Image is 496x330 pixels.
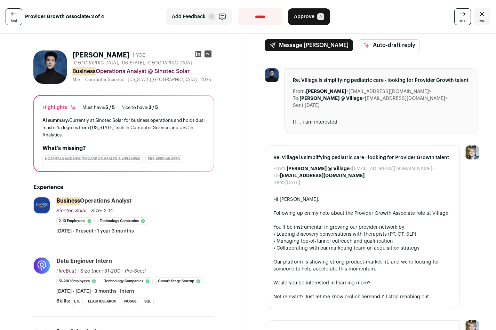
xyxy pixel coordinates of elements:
[34,258,50,274] img: d23126af5461768580b953f7b5818db1d50770785257852c82f721e8e079cd8e.png
[42,144,205,152] h2: What's missing?
[33,50,67,84] img: b80a18e5501cdff517be6419a0457c0e2a49928f285e79100656456845da90f8.jpg
[306,88,431,95] dd: <[EMAIL_ADDRESS][DOMAIN_NAME]>
[82,105,115,110] div: Must have:
[273,154,451,161] span: Re: Village is simplifying pediatric care - looking for Provider Growth talent
[288,8,330,25] button: Approve A
[33,183,214,191] h2: Experience
[78,269,121,274] span: · Size then: 51-200
[72,67,214,76] div: Operations Analyst @ Sinotec Solar
[72,50,130,60] h1: [PERSON_NAME]
[458,18,467,24] span: next
[293,102,305,109] dt: Sent:
[56,197,80,205] mark: Business
[97,217,148,225] li: Technology Companies
[349,294,371,299] a: click here
[293,95,299,102] dt: To:
[56,298,70,305] span: Skills:
[155,277,203,285] li: Growth Stage Startup
[293,88,306,95] dt: From:
[299,95,448,102] dd: <[EMAIL_ADDRESS][DOMAIN_NAME]>
[306,89,346,94] b: [PERSON_NAME]
[56,209,87,213] span: Sinotec Solar
[359,39,420,51] button: Auto-draft reply
[88,209,114,213] span: · Size: 2-10
[56,277,99,285] li: 51-200 employees
[287,165,435,172] dd: <[EMAIL_ADDRESS][DOMAIN_NAME]>
[34,197,50,213] img: b4d455836e94b37b0a74a0c93a6ac043b24bb15038cdac32f5eeaade5321bbbc.jpg
[166,8,232,25] button: Add Feedback F
[42,104,77,111] div: Highlights
[105,105,115,110] span: 5 / 5
[56,288,134,295] span: [DATE] - [DATE] · 3 months · Intern
[273,179,285,186] dt: Sent:
[72,77,214,82] div: M.S. - Computer Science - [US_STATE][GEOGRAPHIC_DATA] - 2026
[133,52,145,59] div: 1 YOE
[102,277,153,285] li: Technology Companies
[72,67,96,76] mark: Business
[42,117,205,139] div: Currently at Sinotec Solar for business operations and holds dual master's degrees from [US_STATE...
[294,13,314,20] span: Approve
[265,68,279,82] img: b80a18e5501cdff517be6419a0457c0e2a49928f285e79100656456845da90f8.jpg
[465,146,479,159] img: 6494470-medium_jpg
[122,268,123,275] span: ·
[454,8,471,25] a: next
[299,96,362,101] b: [PERSON_NAME] @ Village
[285,179,300,186] dd: [DATE]
[149,105,158,110] span: 3 / 5
[56,257,112,265] div: Data Engineer Intern
[11,18,17,24] span: last
[273,165,287,172] dt: From:
[72,60,192,66] span: [GEOGRAPHIC_DATA], [US_STATE], [GEOGRAPHIC_DATA]
[42,118,69,123] span: AI summary:
[6,8,22,25] a: last
[82,105,158,110] ul: |
[86,298,119,305] li: Elasticsearch
[125,269,146,274] span: Pre-Seed
[56,217,95,225] li: 2-10 employees
[122,298,139,305] li: NoSQL
[142,298,154,305] li: SQL
[56,197,131,205] div: Operations Analyst
[479,18,486,24] span: esc
[305,102,320,109] dd: [DATE]
[293,119,471,126] div: Hi，i am interested
[265,39,353,51] button: Message [PERSON_NAME]
[474,8,490,25] a: Close
[56,228,134,235] span: [DATE] - Present · 1 year 3 months
[172,13,206,20] span: Add Feedback
[287,166,350,171] b: [PERSON_NAME] @ Village
[56,269,76,274] span: HireBeat
[25,13,104,20] strong: Provider Growth Associate: 2 of 4
[293,77,471,84] span: Re: Village is simplifying pediatric care - looking for Provider Growth talent
[273,172,280,179] dt: To:
[42,155,143,163] div: Hospitals and Health Care or Health & Wellness
[121,105,158,110] div: Nice to have:
[208,13,215,20] span: F
[145,155,182,163] div: Pre-seed or Seed
[72,298,83,305] li: ETL
[317,13,324,20] span: A
[273,196,451,300] div: Hi [PERSON_NAME], Following up on my note about the Provider Growth Associate role at Village. Yo...
[280,173,365,178] b: [EMAIL_ADDRESS][DOMAIN_NAME]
